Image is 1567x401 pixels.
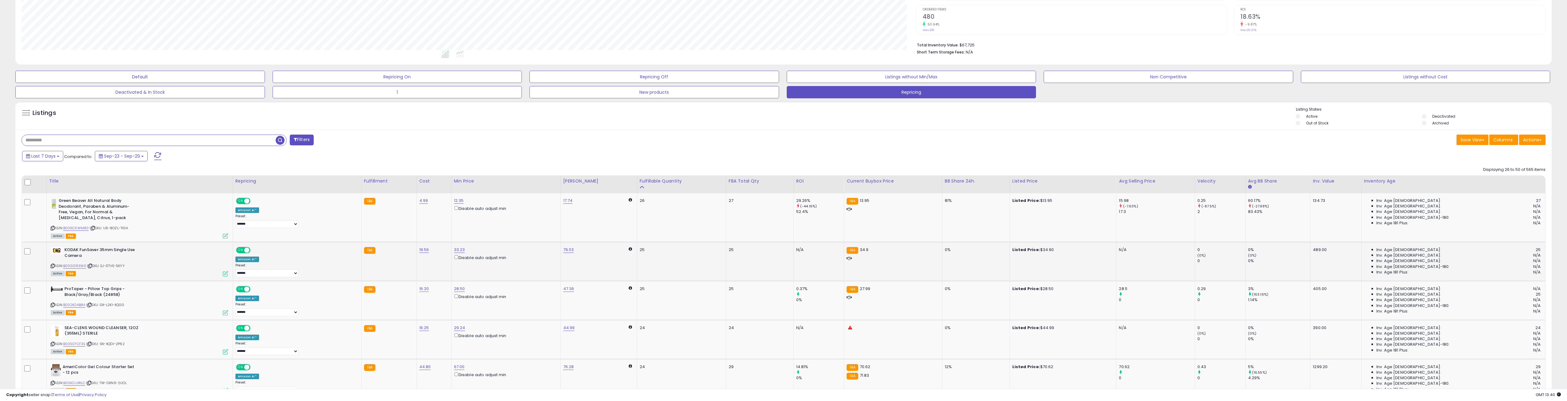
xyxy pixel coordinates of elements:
div: 81% [945,198,1005,203]
div: Amazon AI * [235,335,259,340]
div: Disable auto adjust min [454,254,556,261]
div: 0.37% [796,286,844,292]
label: Archived [1432,120,1449,126]
span: N/A [1533,375,1541,381]
div: 0 [1197,325,1245,331]
div: 12% [945,364,1005,370]
span: ON [237,325,244,331]
b: Total Inventory Value: [917,42,959,48]
span: Inv. Age [DEMOGRAPHIC_DATA]: [1376,364,1441,370]
span: Inv. Age 181 Plus: [1376,269,1409,275]
a: 76.28 [563,364,574,370]
a: 16.25 [419,325,429,331]
a: B006C5WM80 [63,226,89,231]
span: Inv. Age 181 Plus: [1376,348,1409,353]
b: Listed Price: [1012,286,1040,292]
div: 26 [640,198,721,203]
div: 28.5 [1119,286,1194,292]
button: Repricing Off [529,71,779,83]
div: 15.98 [1119,198,1194,203]
span: Columns [1493,137,1513,143]
span: Inv. Age [DEMOGRAPHIC_DATA]: [1376,336,1441,342]
button: Columns [1489,135,1518,145]
span: Inv. Age [DEMOGRAPHIC_DATA]-180: [1376,381,1450,386]
label: Out of Stock [1306,120,1328,126]
div: 0.29 [1197,286,1245,292]
a: 16.20 [419,286,429,292]
img: 51Jw5DeqTUL._SL40_.jpg [51,364,61,376]
div: 0% [796,375,844,381]
span: FBA [66,234,76,239]
div: 24 [640,364,721,370]
p: Listing States: [1296,107,1552,112]
b: AmeriColor Gel Colour Starter Set - 12 pcs [63,364,137,377]
span: 2025-10-7 13:40 GMT [1536,392,1561,398]
div: 0 [1197,247,1245,253]
div: 0.25 [1197,198,1245,203]
div: N/A [1119,247,1190,253]
div: Fulfillment [364,178,414,184]
span: Inv. Age [DEMOGRAPHIC_DATA]-180: [1376,215,1450,220]
span: Sep-23 - Sep-29 [104,153,140,159]
div: 0 [1197,336,1245,342]
span: 70.62 [860,364,871,370]
div: Amazon AI * [235,257,259,262]
div: 0 [1197,375,1245,381]
div: Amazon AI * [235,374,259,379]
div: 0 [1197,258,1245,264]
label: Active [1306,114,1317,119]
button: Save View [1456,135,1488,145]
a: B002KOAB8A [63,302,86,308]
span: | SKU: U6-8OZL-TIGA [90,226,128,230]
div: 60.17% [1248,198,1310,203]
span: Inv. Age [DEMOGRAPHIC_DATA]: [1376,375,1441,381]
li: $67,725 [917,41,1541,48]
span: N/A [1533,348,1541,353]
span: 13.95 [860,198,870,203]
span: Inv. Age [DEMOGRAPHIC_DATA]: [1376,247,1441,253]
a: 79.03 [563,247,574,253]
span: Inv. Age [DEMOGRAPHIC_DATA]: [1376,331,1441,336]
b: Listed Price: [1012,247,1040,253]
small: (0%) [1197,253,1206,258]
small: FBA [364,198,375,205]
button: Repricing On [273,71,522,83]
span: | SKU: 7W-DXN9-2UOL [86,380,126,385]
div: Preset: [235,380,357,394]
small: (-87.5%) [1201,204,1216,209]
b: Listed Price: [1012,325,1040,331]
h2: 480 [923,13,1228,22]
span: N/A [1533,258,1541,264]
strong: Copyright [6,392,29,398]
button: Deactivated & In Stock [15,86,265,98]
span: OFF [249,325,259,331]
span: FBA [66,271,76,276]
span: ON [237,364,244,370]
div: ROI [796,178,842,184]
div: 0% [945,286,1005,292]
h5: Listings [33,109,56,117]
a: 44.99 [563,325,575,331]
b: Listed Price: [1012,198,1040,203]
a: 4.99 [419,198,428,204]
b: Short Term Storage Fees: [917,49,965,55]
span: Inv. Age [DEMOGRAPHIC_DATA]: [1376,253,1441,258]
span: N/A [1533,309,1541,314]
span: N/A [1533,336,1541,342]
span: N/A [1533,331,1541,336]
div: FBA Total Qty [729,178,791,184]
a: 28.50 [454,286,465,292]
div: Displaying 26 to 50 of 565 items [1483,167,1546,173]
span: N/A [1533,269,1541,275]
span: N/A [1533,303,1541,309]
small: -9.87% [1243,22,1257,27]
span: 71.83 [860,372,869,378]
span: All listings currently available for purchase on Amazon [51,271,65,276]
div: 0% [945,247,1005,253]
div: 70.62 [1119,364,1194,370]
span: 27.99 [860,286,871,292]
div: Preset: [235,302,357,316]
small: (16.55%) [1252,370,1267,375]
div: 489.00 [1313,247,1357,253]
div: 24 [640,325,721,331]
